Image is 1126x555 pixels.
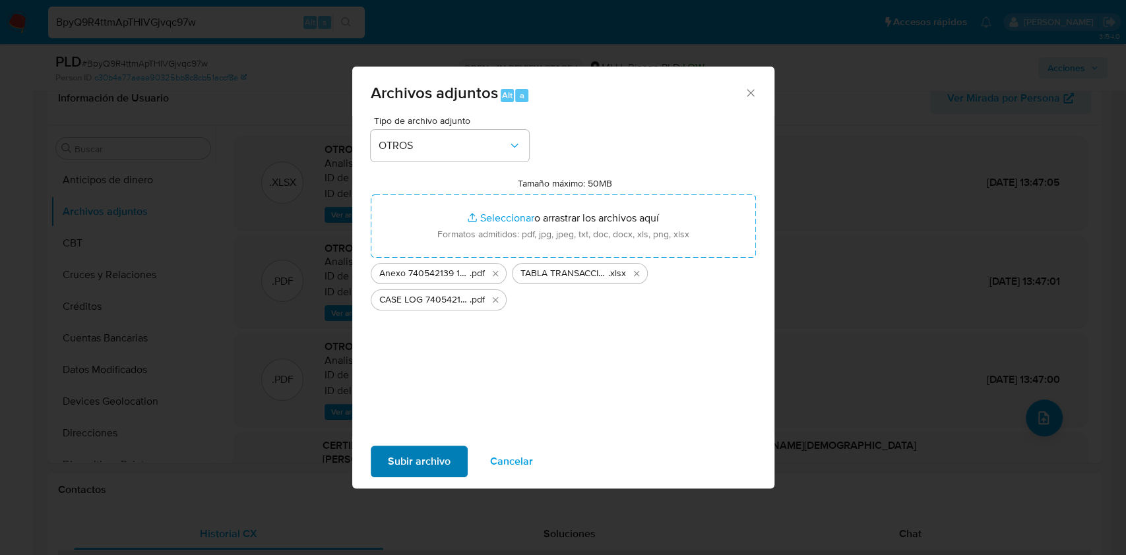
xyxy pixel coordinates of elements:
span: TABLA TRANSACCIONAL 740542139 [DATE] [520,267,608,280]
span: CASE LOG 740542139 13_08_2025 - NIVEL 1 [379,293,470,307]
button: Cancelar [473,446,550,477]
button: Eliminar TABLA TRANSACCIONAL 740542139 13.08.2025.xlsx [629,266,644,281]
span: a [520,89,524,102]
button: OTROS [371,130,529,161]
span: Tipo de archivo adjunto [374,116,532,125]
button: Cerrar [744,86,756,98]
span: Anexo 740542139 13_08_2025 [379,267,470,280]
ul: Archivos seleccionados [371,258,756,310]
span: .pdf [470,293,485,307]
button: Eliminar CASE LOG 740542139 13_08_2025 - NIVEL 1.pdf [487,292,503,308]
span: Archivos adjuntos [371,81,498,104]
button: Eliminar Anexo 740542139 13_08_2025.pdf [487,266,503,281]
span: OTROS [379,139,508,152]
label: Tamaño máximo: 50MB [518,177,612,189]
span: Cancelar [490,447,533,476]
span: .pdf [470,267,485,280]
span: .xlsx [608,267,626,280]
span: Subir archivo [388,447,451,476]
button: Subir archivo [371,446,468,477]
span: Alt [502,89,513,102]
